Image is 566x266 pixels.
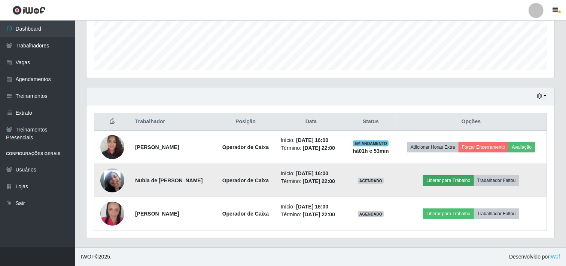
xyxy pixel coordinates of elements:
[459,142,509,152] button: Forçar Encerramento
[100,196,124,232] img: 1745067643988.jpeg
[215,113,276,131] th: Posição
[423,208,474,219] button: Liberar para Trabalho
[281,177,341,185] li: Término:
[423,175,474,186] button: Liberar para Trabalho
[474,175,519,186] button: Trabalhador Faltou
[346,113,396,131] th: Status
[474,208,519,219] button: Trabalhador Faltou
[550,254,560,260] a: iWof
[358,178,384,184] span: AGENDADO
[281,203,341,211] li: Início:
[296,204,328,210] time: [DATE] 16:00
[303,178,335,184] time: [DATE] 22:00
[281,136,341,144] li: Início:
[303,145,335,151] time: [DATE] 22:00
[100,159,124,202] img: 1743966945864.jpeg
[135,211,179,217] strong: [PERSON_NAME]
[303,211,335,217] time: [DATE] 22:00
[509,253,560,261] span: Desenvolvido por
[281,144,341,152] li: Término:
[353,148,389,154] strong: há 01 h e 53 min
[222,144,269,150] strong: Operador de Caixa
[222,211,269,217] strong: Operador de Caixa
[131,113,215,131] th: Trabalhador
[135,177,203,183] strong: Nubia de [PERSON_NAME]
[100,131,124,163] img: 1696215613771.jpeg
[296,170,328,176] time: [DATE] 16:00
[135,144,179,150] strong: [PERSON_NAME]
[281,170,341,177] li: Início:
[396,113,547,131] th: Opções
[12,6,46,15] img: CoreUI Logo
[81,253,112,261] span: © 2025 .
[296,137,328,143] time: [DATE] 16:00
[281,211,341,219] li: Término:
[358,211,384,217] span: AGENDADO
[276,113,346,131] th: Data
[222,177,269,183] strong: Operador de Caixa
[508,142,535,152] button: Avaliação
[81,254,95,260] span: IWOF
[353,140,389,146] span: EM ANDAMENTO
[407,142,459,152] button: Adicionar Horas Extra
